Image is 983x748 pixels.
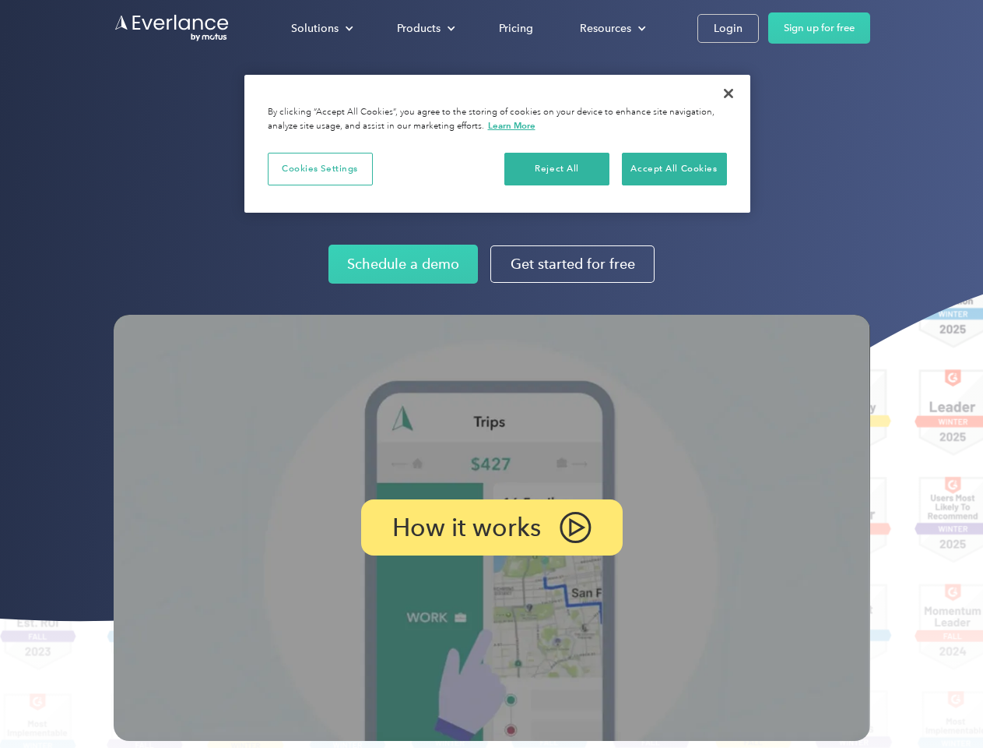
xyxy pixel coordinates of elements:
a: More information about your privacy, opens in a new tab [488,120,535,131]
div: Login [714,19,743,38]
p: How it works [392,518,541,537]
a: Sign up for free [768,12,870,44]
div: By clicking “Accept All Cookies”, you agree to the storing of cookies on your device to enhance s... [268,106,727,133]
div: Solutions [291,19,339,38]
a: Login [697,14,759,43]
a: Schedule a demo [328,245,478,284]
div: Resources [580,19,631,38]
a: Go to homepage [114,13,230,43]
input: Submit [114,93,193,125]
a: Pricing [483,15,549,42]
a: Get started for free [490,245,655,283]
div: Pricing [499,19,533,38]
button: Reject All [504,153,609,185]
button: Accept All Cookies [622,153,727,185]
div: Resources [564,15,658,42]
button: Close [711,76,746,111]
div: Privacy [244,75,750,213]
div: Cookie banner [244,75,750,213]
button: Cookies Settings [268,153,373,185]
div: Products [381,15,468,42]
div: Products [397,19,441,38]
div: Solutions [276,15,366,42]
